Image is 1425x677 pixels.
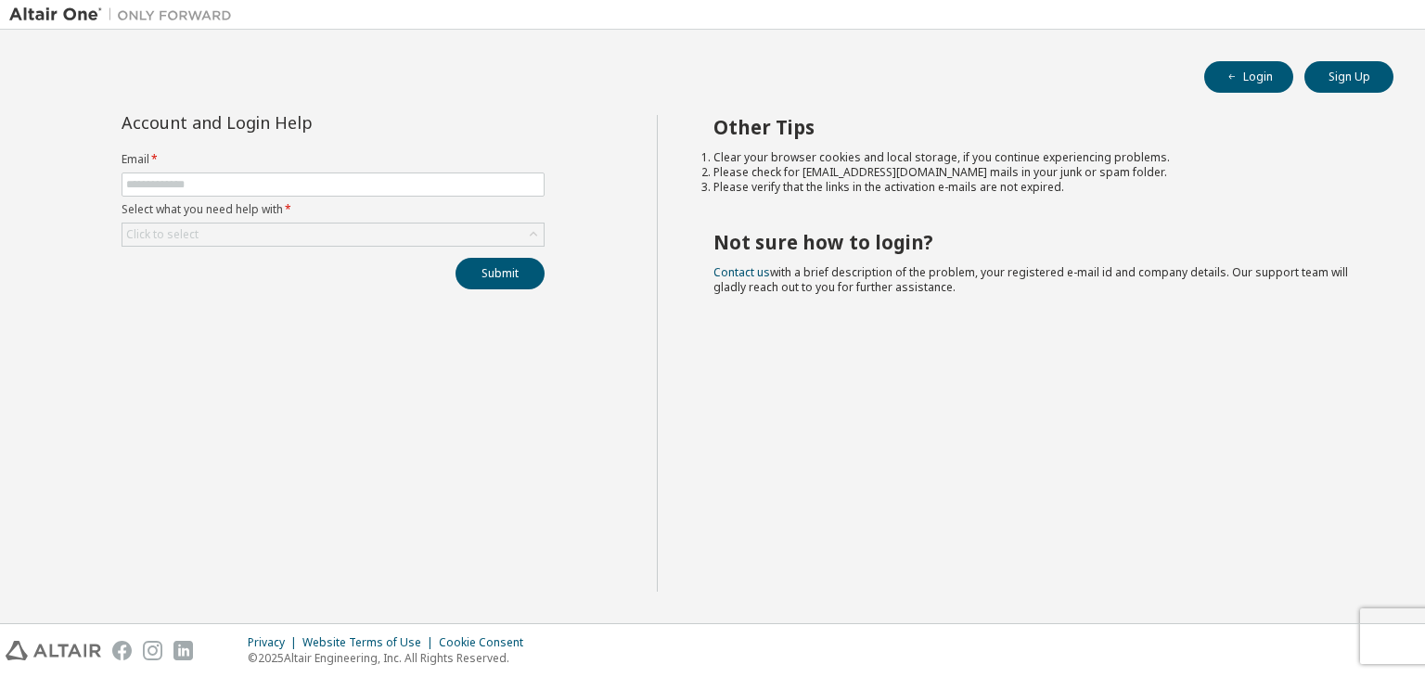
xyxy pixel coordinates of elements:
div: Account and Login Help [122,115,460,130]
div: Click to select [122,224,544,246]
a: Contact us [713,264,770,280]
img: linkedin.svg [173,641,193,660]
img: facebook.svg [112,641,132,660]
button: Sign Up [1304,61,1393,93]
button: Submit [456,258,545,289]
div: Cookie Consent [439,635,534,650]
div: Click to select [126,227,199,242]
img: instagram.svg [143,641,162,660]
h2: Other Tips [713,115,1361,139]
div: Privacy [248,635,302,650]
span: with a brief description of the problem, your registered e-mail id and company details. Our suppo... [713,264,1348,295]
h2: Not sure how to login? [713,230,1361,254]
li: Please verify that the links in the activation e-mails are not expired. [713,180,1361,195]
button: Login [1204,61,1293,93]
li: Please check for [EMAIL_ADDRESS][DOMAIN_NAME] mails in your junk or spam folder. [713,165,1361,180]
li: Clear your browser cookies and local storage, if you continue experiencing problems. [713,150,1361,165]
img: altair_logo.svg [6,641,101,660]
img: Altair One [9,6,241,24]
div: Website Terms of Use [302,635,439,650]
label: Select what you need help with [122,202,545,217]
p: © 2025 Altair Engineering, Inc. All Rights Reserved. [248,650,534,666]
label: Email [122,152,545,167]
